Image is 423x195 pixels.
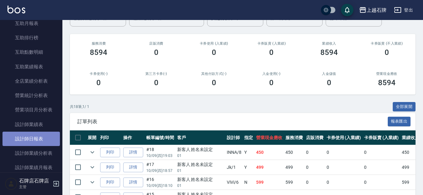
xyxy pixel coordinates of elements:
[77,72,120,76] h2: 卡券使用(-)
[177,168,224,173] p: 01
[2,16,60,31] a: 互助月報表
[362,145,400,160] td: 0
[400,175,421,190] td: 599
[308,41,351,46] h2: 業績收入
[146,183,174,188] p: 10/09 (四) 18:10
[88,163,97,172] button: expand row
[212,78,216,87] h3: 0
[2,88,60,103] a: 營業統計分析表
[255,145,284,160] td: 450
[77,119,388,125] span: 訂單列表
[325,145,363,160] td: 0
[362,130,400,145] th: 卡券販賣 (入業績)
[177,146,224,153] div: 新客人 姓名未設定
[362,175,400,190] td: 0
[5,178,17,190] img: Person
[225,175,243,190] td: ViVi /6
[378,78,396,87] h3: 8594
[88,178,97,187] button: expand row
[304,175,325,190] td: 0
[325,175,363,190] td: 0
[212,48,216,57] h3: 0
[96,78,101,87] h3: 0
[304,160,325,175] td: 0
[70,104,89,110] p: 共 18 筆, 1 / 1
[243,160,255,175] td: Y
[284,175,304,190] td: 599
[365,41,408,46] h2: 卡券販賣 (不入業績)
[320,48,338,57] h3: 8594
[99,130,122,145] th: 列印
[269,48,274,57] h3: 0
[243,145,255,160] td: Y
[365,72,408,76] h2: 營業現金應收
[100,163,120,172] button: 列印
[2,31,60,45] a: 互助排行榜
[325,130,363,145] th: 卡券使用 (入業績)
[2,160,60,175] a: 設計師業績月報表
[400,160,421,175] td: 499
[123,163,143,172] a: 詳情
[284,130,304,145] th: 服務消費
[77,41,120,46] h3: 服務消費
[176,130,225,145] th: 客戶
[2,74,60,88] a: 全店業績分析表
[388,118,411,124] a: 報表匯出
[7,6,25,13] img: Logo
[225,145,243,160] td: INNA /8
[255,160,284,175] td: 499
[145,160,176,175] td: #17
[177,161,224,168] div: 新客人 姓名未設定
[123,178,143,187] a: 詳情
[146,153,174,158] p: 10/09 (四) 19:03
[400,145,421,160] td: 450
[243,175,255,190] td: N
[135,72,178,76] h2: 第三方卡券(-)
[154,48,158,57] h3: 0
[19,184,51,190] p: 主管
[400,130,421,145] th: 業績收入
[284,160,304,175] td: 499
[385,48,389,57] h3: 0
[145,145,176,160] td: #18
[146,168,174,173] p: 10/09 (四) 18:57
[86,130,99,145] th: 展開
[388,117,411,126] button: 報表匯出
[192,72,235,76] h2: 其他付款方式(-)
[177,153,224,158] p: 01
[250,72,293,76] h2: 入金使用(-)
[135,41,178,46] h2: 店販消費
[2,103,60,117] a: 營業項目月分析表
[284,145,304,160] td: 450
[269,78,274,87] h3: 0
[341,4,353,16] button: save
[2,60,60,74] a: 互助業績報表
[367,6,387,14] div: 上越石牌
[225,160,243,175] td: Jk /1
[100,178,120,187] button: 列印
[304,145,325,160] td: 0
[2,132,60,146] a: 設計師日報表
[225,130,243,145] th: 設計師
[362,160,400,175] td: 0
[145,175,176,190] td: #16
[123,148,143,157] a: 詳情
[19,178,51,184] h5: 石牌店石牌店
[2,146,60,160] a: 設計師業績分析表
[357,4,389,17] button: 上越石牌
[250,41,293,46] h2: 卡券販賣 (入業績)
[154,78,158,87] h3: 0
[308,72,351,76] h2: 入金儲值
[391,4,416,16] button: 登出
[88,148,97,157] button: expand row
[90,48,107,57] h3: 8594
[255,175,284,190] td: 599
[325,160,363,175] td: 0
[2,45,60,59] a: 互助點數明細
[192,41,235,46] h2: 卡券使用 (入業績)
[122,130,145,145] th: 操作
[327,78,331,87] h3: 0
[255,130,284,145] th: 營業現金應收
[177,176,224,183] div: 新客人 姓名未設定
[2,117,60,132] a: 設計師業績表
